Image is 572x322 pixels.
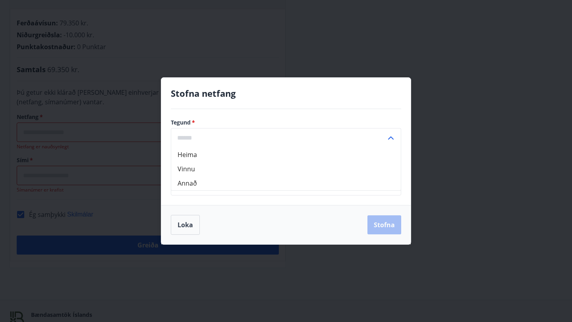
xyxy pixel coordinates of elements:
button: Loka [171,215,200,235]
li: Vinnu [171,162,401,176]
li: Heima [171,148,401,162]
h4: Stofna netfang [171,87,401,99]
label: Tegund [171,119,401,126]
li: Annað [171,176,401,190]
